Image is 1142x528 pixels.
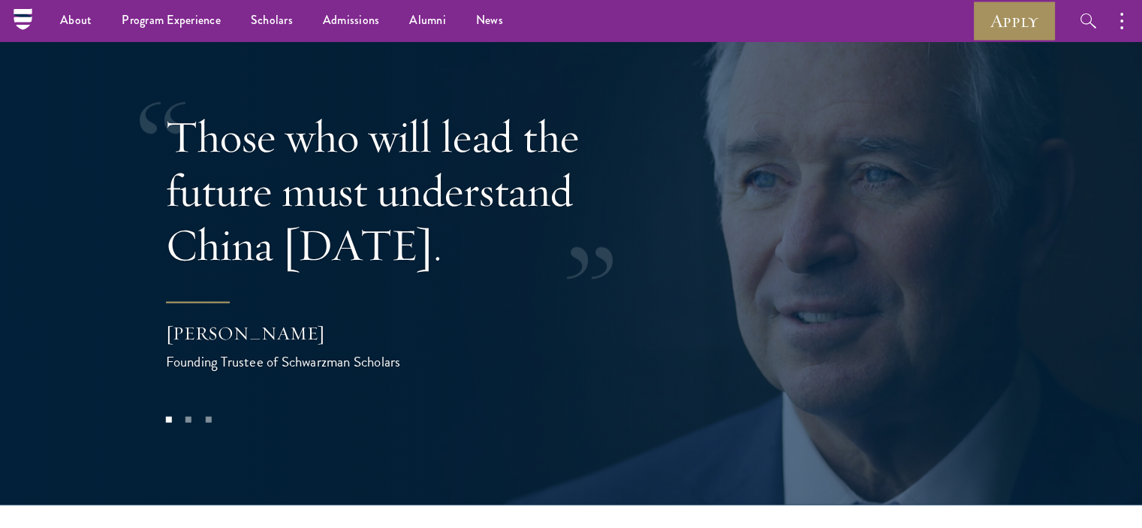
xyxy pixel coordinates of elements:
button: 1 of 3 [158,410,178,430]
button: 3 of 3 [198,410,218,430]
div: Founding Trustee of Schwarzman Scholars [166,351,466,373]
button: 2 of 3 [179,410,198,430]
div: [PERSON_NAME] [166,321,466,346]
p: Those who will lead the future must understand China [DATE]. [166,110,654,272]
